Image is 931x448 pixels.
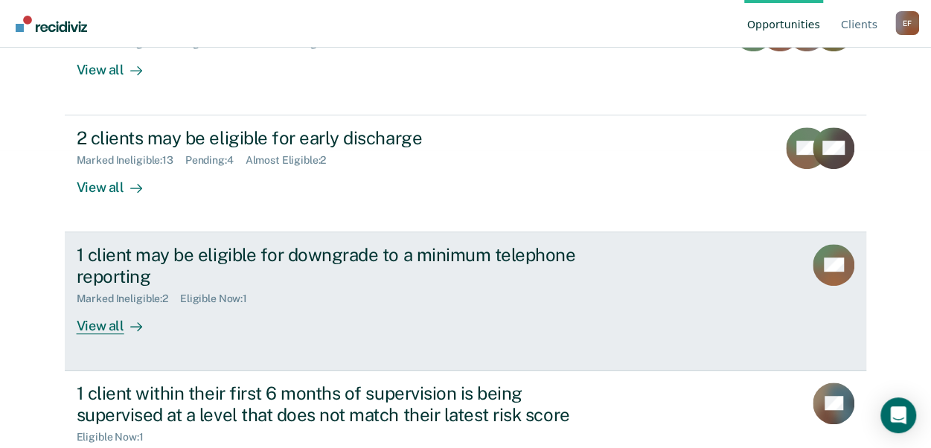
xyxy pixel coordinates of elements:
[77,292,180,305] div: Marked Ineligible : 2
[77,50,160,79] div: View all
[77,154,185,167] div: Marked Ineligible : 13
[77,431,156,444] div: Eligible Now : 1
[77,305,160,334] div: View all
[16,16,87,32] img: Recidiviz
[895,11,919,35] button: Profile dropdown button
[77,127,599,149] div: 2 clients may be eligible for early discharge
[65,115,867,232] a: 2 clients may be eligible for early dischargeMarked Ineligible:13Pending:4Almost Eligible:2View all
[246,154,339,167] div: Almost Eligible : 2
[77,167,160,196] div: View all
[77,383,599,426] div: 1 client within their first 6 months of supervision is being supervised at a level that does not ...
[65,232,867,371] a: 1 client may be eligible for downgrade to a minimum telephone reportingMarked Ineligible:2Eligibl...
[77,244,599,287] div: 1 client may be eligible for downgrade to a minimum telephone reporting
[880,397,916,433] div: Open Intercom Messenger
[180,292,259,305] div: Eligible Now : 1
[895,11,919,35] div: E F
[185,154,246,167] div: Pending : 4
